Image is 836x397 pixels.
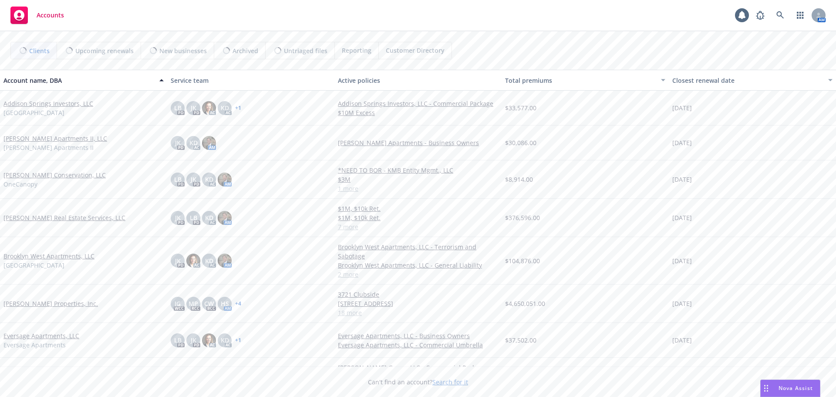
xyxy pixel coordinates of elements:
[233,46,258,55] span: Archived
[502,70,669,91] button: Total premiums
[3,143,94,152] span: [PERSON_NAME] Apartments II
[202,136,216,150] img: photo
[3,340,66,349] span: Eversage Apartments
[3,213,125,222] a: [PERSON_NAME] Real Estate Services, LLC
[189,299,198,308] span: MP
[284,46,327,55] span: Untriaged files
[338,308,498,317] a: 18 more
[7,3,67,27] a: Accounts
[218,173,232,187] img: photo
[505,299,545,308] span: $4,650,051.00
[672,103,692,112] span: [DATE]
[3,251,94,261] a: Brooklyn West Apartments, LLC
[505,76,656,85] div: Total premiums
[672,299,692,308] span: [DATE]
[174,175,182,184] span: LB
[338,184,498,193] a: 1 more
[3,76,154,85] div: Account name, DBA
[3,261,64,270] span: [GEOGRAPHIC_DATA]
[202,101,216,115] img: photo
[386,46,445,55] span: Customer Directory
[338,108,498,117] a: $10M Excess
[3,99,93,108] a: Addison Springs Investors, LLC
[672,336,692,345] span: [DATE]
[3,331,79,340] a: Eversage Apartments, LLC
[189,138,198,147] span: KD
[338,76,498,85] div: Active policies
[204,299,214,308] span: CW
[190,213,197,222] span: LB
[3,299,98,308] a: [PERSON_NAME] Properties, Inc.
[338,299,498,308] a: [STREET_ADDRESS]
[191,103,196,112] span: JK
[221,103,229,112] span: KD
[505,103,536,112] span: $33,577.00
[752,7,769,24] a: Report a Bug
[505,336,536,345] span: $37,502.00
[218,254,232,268] img: photo
[761,380,772,397] div: Drag to move
[505,138,536,147] span: $30,086.00
[338,270,498,279] a: 2 more
[29,46,50,55] span: Clients
[159,46,207,55] span: New businesses
[205,213,213,222] span: KD
[3,180,37,189] span: OneCanopy
[174,336,182,345] span: LB
[205,256,213,265] span: KD
[174,103,182,112] span: LB
[432,378,468,386] a: Search for it
[75,46,134,55] span: Upcoming renewals
[342,46,371,55] span: Reporting
[338,138,498,147] a: [PERSON_NAME] Apartments - Business Owners
[772,7,789,24] a: Search
[672,175,692,184] span: [DATE]
[175,299,181,308] span: JG
[672,213,692,222] span: [DATE]
[338,261,498,270] a: Brooklyn West Apartments, LLC - General Liability
[235,301,241,306] a: + 4
[338,99,498,108] a: Addison Springs Investors, LLC - Commercial Package
[669,70,836,91] button: Closest renewal date
[221,299,229,308] span: HS
[672,76,823,85] div: Closest renewal date
[505,213,540,222] span: $376,596.00
[191,336,196,345] span: JK
[338,331,498,340] a: Eversage Apartments, LLC - Business Owners
[191,175,196,184] span: JK
[175,256,181,265] span: JK
[779,384,813,392] span: Nova Assist
[3,108,64,117] span: [GEOGRAPHIC_DATA]
[505,175,533,184] span: $8,914.00
[175,138,181,147] span: JK
[218,211,232,225] img: photo
[221,336,229,345] span: KD
[167,70,334,91] button: Service team
[235,338,241,343] a: + 1
[672,256,692,265] span: [DATE]
[202,333,216,347] img: photo
[338,222,498,231] a: 7 more
[338,363,498,372] a: [PERSON_NAME] Group, LLC - Commercial Package
[368,377,468,387] span: Can't find an account?
[3,134,107,143] a: [PERSON_NAME] Apartments II, LLC
[334,70,502,91] button: Active policies
[760,380,820,397] button: Nova Assist
[175,213,181,222] span: JK
[3,170,106,180] a: [PERSON_NAME] Conservation, LLC
[505,256,540,265] span: $104,876.00
[338,290,498,299] a: 3721 Clubside
[338,204,498,213] a: $1M, $10k Ret.
[338,340,498,349] a: Eversage Apartments, LLC - Commercial Umbrella
[338,213,498,222] a: $1M, $10k Ret.
[171,76,331,85] div: Service team
[235,105,241,111] a: + 1
[37,12,64,19] span: Accounts
[205,175,213,184] span: KD
[672,138,692,147] span: [DATE]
